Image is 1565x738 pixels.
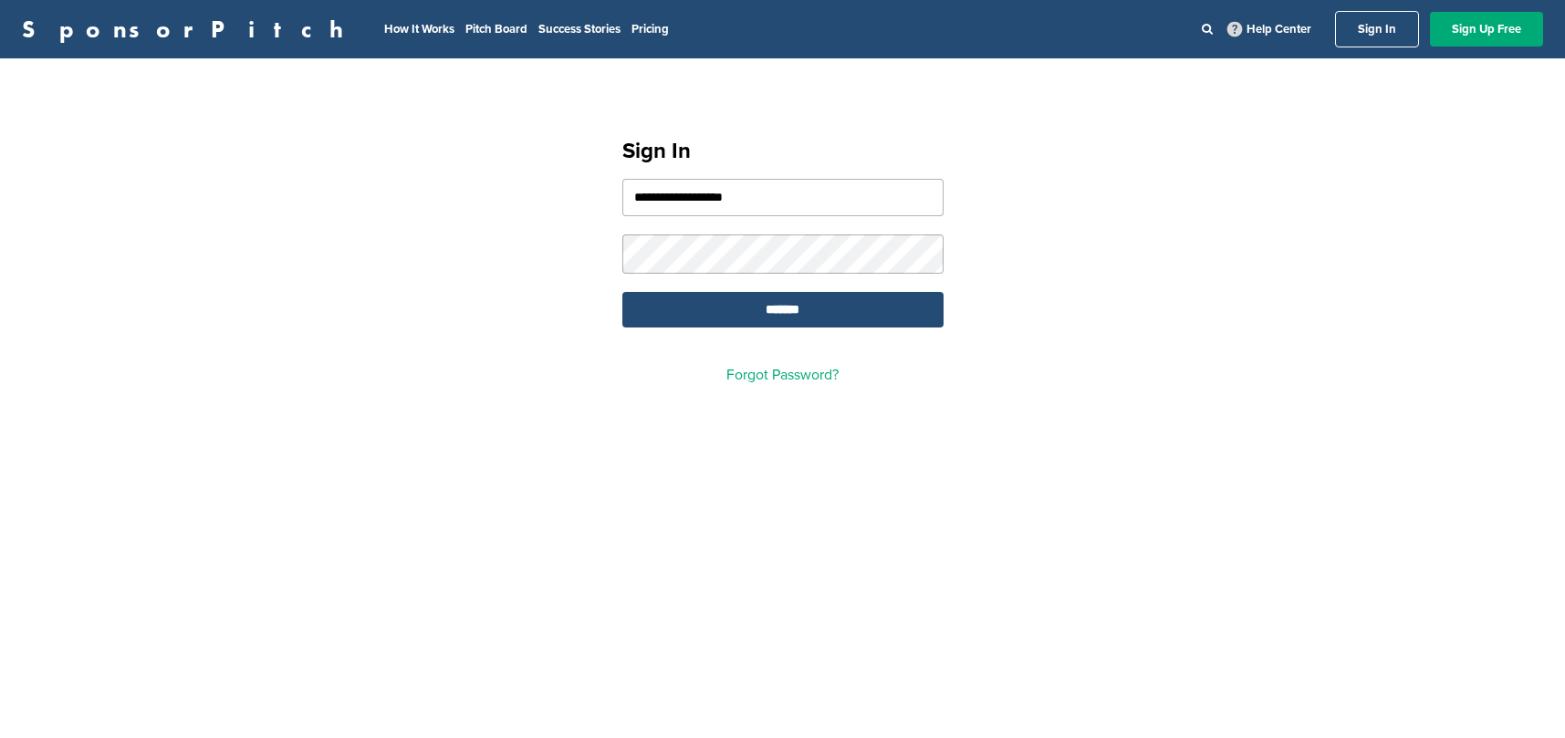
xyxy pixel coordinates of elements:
a: Sign Up Free [1430,12,1543,47]
a: How It Works [384,22,454,36]
a: Sign In [1335,11,1419,47]
a: Forgot Password? [726,366,839,384]
a: Pitch Board [465,22,527,36]
a: Pricing [631,22,669,36]
h1: Sign In [622,135,944,168]
a: Success Stories [538,22,621,36]
a: SponsorPitch [22,17,355,41]
a: Help Center [1224,18,1315,40]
